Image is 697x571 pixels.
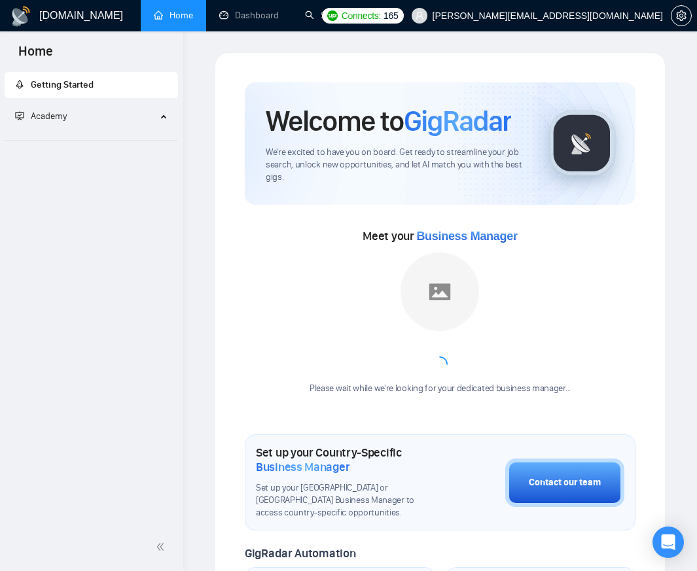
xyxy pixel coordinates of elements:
img: placeholder.png [401,252,479,331]
span: GigRadar Automation [245,546,355,561]
li: Getting Started [5,72,178,98]
button: Contact our team [505,459,624,507]
a: homeHome [154,10,193,21]
div: Open Intercom Messenger [652,527,684,558]
span: setting [671,10,691,21]
span: Academy [31,111,67,122]
span: user [415,11,424,20]
span: rocket [15,80,24,89]
span: Meet your [363,229,517,243]
span: Getting Started [31,79,94,90]
div: Please wait while we're looking for your dedicated business manager... [302,383,579,395]
span: fund-projection-screen [15,111,24,120]
span: 165 [384,9,398,23]
span: Business Manager [256,460,349,474]
span: Set up your [GEOGRAPHIC_DATA] or [GEOGRAPHIC_DATA] Business Manager to access country-specific op... [256,482,440,519]
a: dashboardDashboard [219,10,279,21]
span: loading [431,355,449,373]
span: GigRadar [404,103,511,139]
span: We're excited to have you on board. Get ready to streamline your job search, unlock new opportuni... [266,147,528,184]
button: setting [671,5,692,26]
img: logo [10,6,31,27]
h1: Welcome to [266,103,511,139]
span: Business Manager [416,230,517,243]
a: setting [671,10,692,21]
a: searchScanner [305,10,353,21]
span: double-left [156,540,169,553]
li: Academy Homepage [5,135,178,143]
span: Home [8,42,63,69]
h1: Set up your Country-Specific [256,445,440,474]
div: Contact our team [529,476,601,490]
span: Academy [15,111,67,122]
img: gigradar-logo.png [549,111,615,176]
